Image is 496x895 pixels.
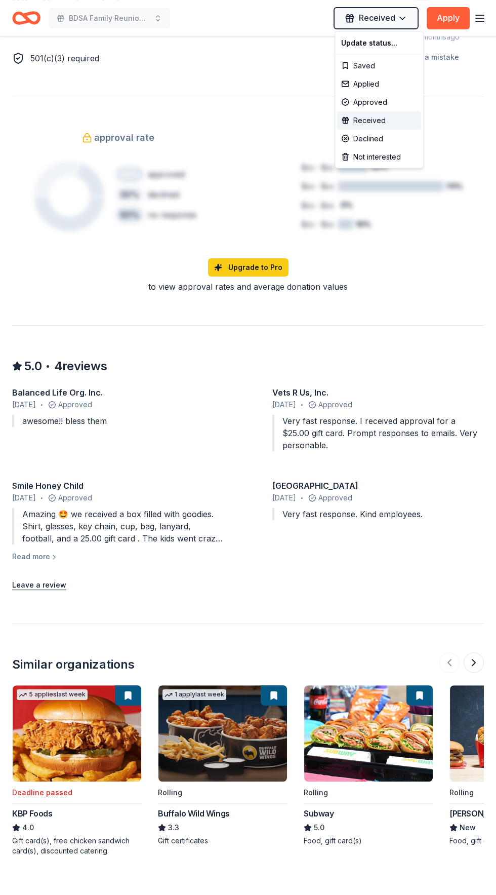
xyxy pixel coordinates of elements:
div: Declined [337,130,421,148]
div: Received [337,111,421,130]
div: Saved [337,57,421,75]
div: Update status... [337,34,421,52]
span: BDSA Family Reunion Conference Silent Auction [69,12,150,24]
div: Not interested [337,148,421,166]
div: Approved [337,93,421,111]
div: Applied [337,75,421,93]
